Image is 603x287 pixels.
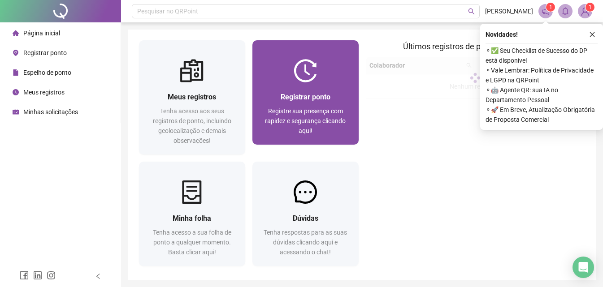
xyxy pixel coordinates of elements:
span: Meus registros [168,93,216,101]
span: ⚬ ✅ Seu Checklist de Sucesso do DP está disponível [486,46,598,65]
a: Meus registrosTenha acesso aos seus registros de ponto, incluindo geolocalização e demais observa... [139,40,245,154]
span: Últimos registros de ponto sincronizados [403,42,548,51]
span: Minhas solicitações [23,108,78,116]
span: [PERSON_NAME] [485,6,533,16]
span: ⚬ 🤖 Agente QR: sua IA no Departamento Pessoal [486,85,598,105]
span: Minha folha [173,214,211,223]
span: Espelho de ponto [23,69,71,76]
span: Dúvidas [293,214,318,223]
span: notification [542,7,550,15]
span: instagram [47,271,56,280]
span: Registrar ponto [281,93,330,101]
a: DúvidasTenha respostas para as suas dúvidas clicando aqui e acessando o chat! [252,162,359,266]
sup: Atualize o seu contato no menu Meus Dados [586,3,594,12]
span: 1 [589,4,592,10]
span: Meus registros [23,89,65,96]
span: search [468,8,475,15]
span: clock-circle [13,89,19,95]
a: Registrar pontoRegistre sua presença com rapidez e segurança clicando aqui! [252,40,359,145]
span: left [95,273,101,279]
span: Tenha acesso a sua folha de ponto a qualquer momento. Basta clicar aqui! [153,229,231,256]
span: bell [561,7,569,15]
div: Open Intercom Messenger [573,257,594,278]
sup: 1 [546,3,555,12]
a: Minha folhaTenha acesso a sua folha de ponto a qualquer momento. Basta clicar aqui! [139,162,245,266]
span: Tenha acesso aos seus registros de ponto, incluindo geolocalização e demais observações! [153,107,231,144]
span: ⚬ Vale Lembrar: Política de Privacidade e LGPD na QRPoint [486,65,598,85]
span: Registre sua presença com rapidez e segurança clicando aqui! [265,107,346,134]
span: Novidades ! [486,30,518,39]
span: 1 [549,4,552,10]
span: Tenha respostas para as suas dúvidas clicando aqui e acessando o chat! [264,229,347,256]
span: Registrar ponto [23,49,67,56]
span: linkedin [33,271,42,280]
span: file [13,69,19,76]
span: home [13,30,19,36]
img: 77534 [578,4,592,18]
span: facebook [20,271,29,280]
span: ⚬ 🚀 Em Breve, Atualização Obrigatória de Proposta Comercial [486,105,598,124]
span: environment [13,50,19,56]
span: close [589,31,595,38]
span: Página inicial [23,30,60,37]
span: schedule [13,109,19,115]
